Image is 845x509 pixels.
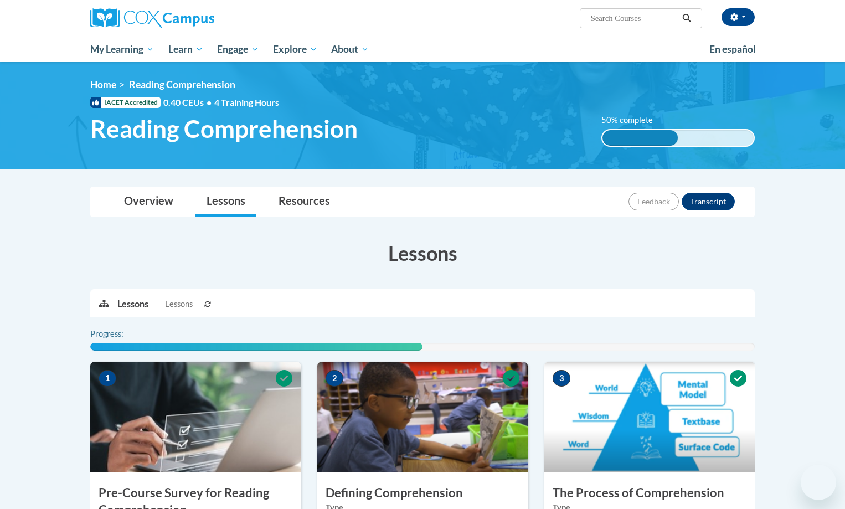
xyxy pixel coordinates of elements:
a: Lessons [195,187,256,217]
img: Course Image [317,362,528,472]
a: My Learning [83,37,161,62]
span: Learn [168,43,203,56]
a: Explore [266,37,324,62]
a: Cox Campus [90,8,301,28]
label: Progress: [90,328,154,340]
span: Reading Comprehension [129,79,235,90]
label: 50% complete [601,114,665,126]
button: Search [678,12,695,25]
button: Feedback [628,193,679,210]
span: Reading Comprehension [90,114,358,143]
a: En español [702,38,763,61]
span: Explore [273,43,317,56]
a: Overview [113,187,184,217]
p: Lessons [117,298,148,310]
span: 1 [99,370,116,387]
div: Main menu [74,37,771,62]
iframe: Button to launch messaging window [801,465,836,500]
span: En español [709,43,756,55]
span: Engage [217,43,259,56]
span: 0.40 CEUs [163,96,214,109]
img: Course Image [544,362,755,472]
a: Resources [267,187,341,217]
a: Engage [210,37,266,62]
a: Home [90,79,116,90]
h3: Defining Comprehension [317,485,528,502]
a: Learn [161,37,210,62]
button: Account Settings [722,8,755,26]
span: My Learning [90,43,154,56]
img: Course Image [90,362,301,472]
span: 3 [553,370,570,387]
span: 4 Training Hours [214,97,279,107]
h3: Lessons [90,239,755,267]
span: About [331,43,369,56]
span: IACET Accredited [90,97,161,108]
button: Transcript [682,193,735,210]
span: • [207,97,212,107]
a: About [324,37,377,62]
img: Cox Campus [90,8,214,28]
span: Lessons [165,298,193,310]
span: 2 [326,370,343,387]
div: 50% complete [602,130,678,146]
input: Search Courses [590,12,678,25]
h3: The Process of Comprehension [544,485,755,502]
